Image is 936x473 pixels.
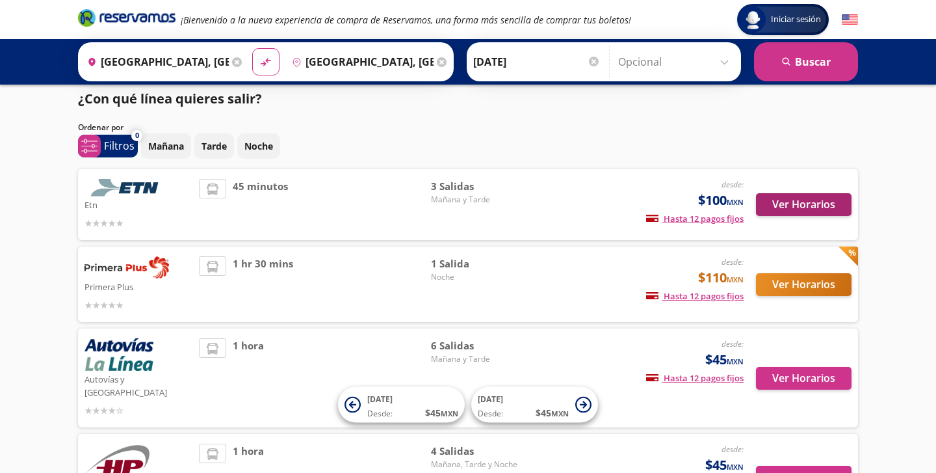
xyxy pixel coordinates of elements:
button: Tarde [194,133,234,159]
a: Brand Logo [78,8,175,31]
small: MXN [727,197,744,207]
p: ¿Con qué línea quieres salir? [78,89,262,109]
p: Mañana [148,139,184,153]
span: $ 45 [425,406,458,420]
button: Ver Horarios [756,193,851,216]
input: Buscar Destino [287,46,434,78]
span: 0 [135,130,139,141]
img: Etn [84,179,169,196]
p: Filtros [104,138,135,154]
button: Buscar [754,42,858,81]
span: Hasta 12 pagos fijos [646,372,744,384]
span: Mañana y Tarde [431,194,522,206]
button: Noche [237,133,280,159]
span: 3 Salidas [431,179,522,194]
span: Hasta 12 pagos fijos [646,290,744,302]
span: 1 hora [233,338,264,418]
span: [DATE] [367,394,393,405]
p: Etn [84,196,192,212]
em: desde: [721,444,744,455]
input: Buscar Origen [82,46,229,78]
button: Ver Horarios [756,367,851,390]
em: desde: [721,338,744,349]
button: [DATE]Desde:$45MXN [471,387,598,423]
span: $45 [705,350,744,370]
button: English [842,12,858,28]
span: $110 [698,268,744,288]
span: $100 [698,191,744,210]
em: desde: [721,179,744,190]
span: Desde: [478,408,503,420]
span: Noche [431,271,522,283]
input: Elegir Fecha [473,46,601,78]
small: MXN [551,409,569,418]
button: [DATE]Desde:$45MXN [338,387,465,423]
p: Ordenar por [78,122,123,133]
span: 1 Salida [431,256,522,271]
button: 0Filtros [78,135,138,157]
span: Iniciar sesión [766,13,826,26]
span: Mañana y Tarde [431,353,522,365]
small: MXN [441,409,458,418]
p: Autovías y [GEOGRAPHIC_DATA] [84,371,192,399]
small: MXN [727,357,744,366]
span: 1 hr 30 mins [233,256,293,312]
span: Desde: [367,408,393,420]
small: MXN [727,275,744,284]
p: Noche [244,139,273,153]
input: Opcional [618,46,734,78]
span: $ 45 [536,406,569,420]
span: 6 Salidas [431,338,522,353]
p: Primera Plus [84,278,192,294]
span: [DATE] [478,394,503,405]
small: MXN [727,462,744,472]
button: Ver Horarios [756,273,851,296]
img: Primera Plus [84,256,169,278]
em: ¡Bienvenido a la nueva experiencia de compra de Reservamos, una forma más sencilla de comprar tus... [181,14,631,26]
span: 4 Salidas [431,444,522,459]
img: Autovías y La Línea [84,338,153,371]
em: desde: [721,256,744,267]
i: Brand Logo [78,8,175,27]
button: Mañana [141,133,191,159]
span: Mañana, Tarde y Noche [431,459,522,470]
p: Tarde [201,139,227,153]
span: 45 minutos [233,179,288,230]
span: Hasta 12 pagos fijos [646,213,744,224]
